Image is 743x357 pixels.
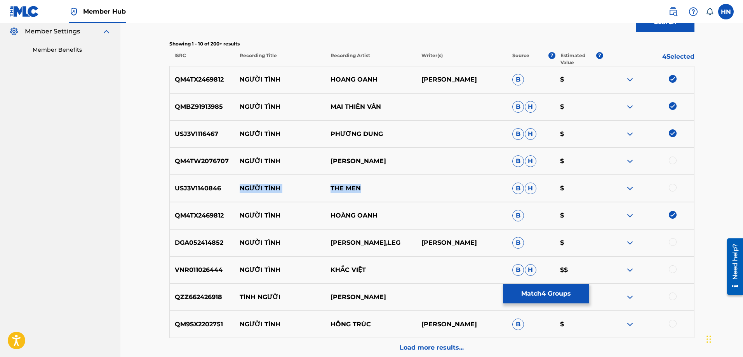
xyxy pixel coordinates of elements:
span: ? [596,52,603,59]
p: [PERSON_NAME] [325,157,416,166]
p: $ [555,102,603,111]
p: NGƯỜI TÌNH [235,320,325,329]
img: expand [625,75,635,84]
p: NGƯỜI TÌNH [235,75,325,84]
span: B [512,128,524,140]
span: B [512,319,524,330]
img: MLC Logo [9,6,39,17]
img: expand [102,27,111,36]
p: $ [555,129,603,139]
span: B [512,155,524,167]
span: H [525,264,536,276]
p: Recording Title [234,52,325,66]
span: H [525,183,536,194]
p: ISRC [169,52,235,66]
p: QM4TX2469812 [170,75,235,84]
p: $ [555,184,603,193]
p: $ [555,211,603,220]
p: NGƯỜI TÌNH [235,211,325,220]
p: TÌNH NGƯỜI [235,293,325,302]
p: 4 Selected [603,52,694,66]
iframe: Chat Widget [704,320,743,357]
p: NGƯỜI TÌNH [235,157,325,166]
p: [PERSON_NAME] [416,238,507,247]
span: B [512,264,524,276]
p: NGƯỜI TÌNH [235,129,325,139]
p: THE MEN [325,184,416,193]
span: Member Hub [83,7,126,16]
span: B [512,183,524,194]
button: Match4 Groups [503,284,589,303]
p: $ [555,238,603,247]
div: Drag [706,327,711,351]
p: $ [555,320,603,329]
span: B [512,74,524,85]
span: H [525,101,536,113]
iframe: Resource Center [721,235,743,298]
img: expand [625,184,635,193]
a: Member Benefits [33,46,111,54]
p: QM9SX2202751 [170,320,235,329]
p: Source [512,52,529,66]
img: expand [625,102,635,111]
img: expand [625,238,635,247]
p: Estimated Value [560,52,596,66]
p: Recording Artist [325,52,416,66]
img: deselect [669,211,677,219]
p: NGƯỜI TÌNH [235,184,325,193]
p: PHƯƠNG DUNG [325,129,416,139]
p: HOÀNG OANH [325,211,416,220]
p: Writer(s) [416,52,507,66]
img: expand [625,320,635,329]
span: B [512,210,524,221]
span: H [525,155,536,167]
p: USJ3V1116467 [170,129,235,139]
p: NGƯỜI TÌNH [235,265,325,275]
p: HỒNG TRÚC [325,320,416,329]
img: expand [625,157,635,166]
p: [PERSON_NAME] [325,293,416,302]
p: NGƯỜI TÌNH [235,102,325,111]
p: [PERSON_NAME] [416,320,507,329]
img: expand [625,293,635,302]
p: QMBZ91913985 [170,102,235,111]
p: Showing 1 - 10 of 200+ results [169,40,694,47]
p: QZZ662426918 [170,293,235,302]
div: User Menu [718,4,734,19]
p: [PERSON_NAME] [416,75,507,84]
img: Member Settings [9,27,19,36]
span: ? [548,52,555,59]
a: Public Search [665,4,681,19]
p: DGA052414852 [170,238,235,247]
p: Load more results... [400,343,464,352]
span: B [512,237,524,249]
span: B [512,101,524,113]
p: QM4TW2076707 [170,157,235,166]
img: Top Rightsholder [69,7,78,16]
p: QM4TX2469812 [170,211,235,220]
img: deselect [669,75,677,83]
p: KHẮC VIỆT [325,265,416,275]
img: expand [625,211,635,220]
img: search [668,7,678,16]
p: HOANG OANH [325,75,416,84]
span: H [525,128,536,140]
img: expand [625,265,635,275]
img: help [689,7,698,16]
p: $ [555,75,603,84]
p: MAI THIÊN VÂN [325,102,416,111]
img: expand [625,129,635,139]
p: [PERSON_NAME],LEG [325,238,416,247]
p: $$ [555,265,603,275]
p: USJ3V1140846 [170,184,235,193]
span: Member Settings [25,27,80,36]
p: NGƯỜI TÌNH [235,238,325,247]
div: Help [686,4,701,19]
div: Notifications [706,8,713,16]
img: deselect [669,129,677,137]
img: deselect [669,102,677,110]
p: VNR011026444 [170,265,235,275]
